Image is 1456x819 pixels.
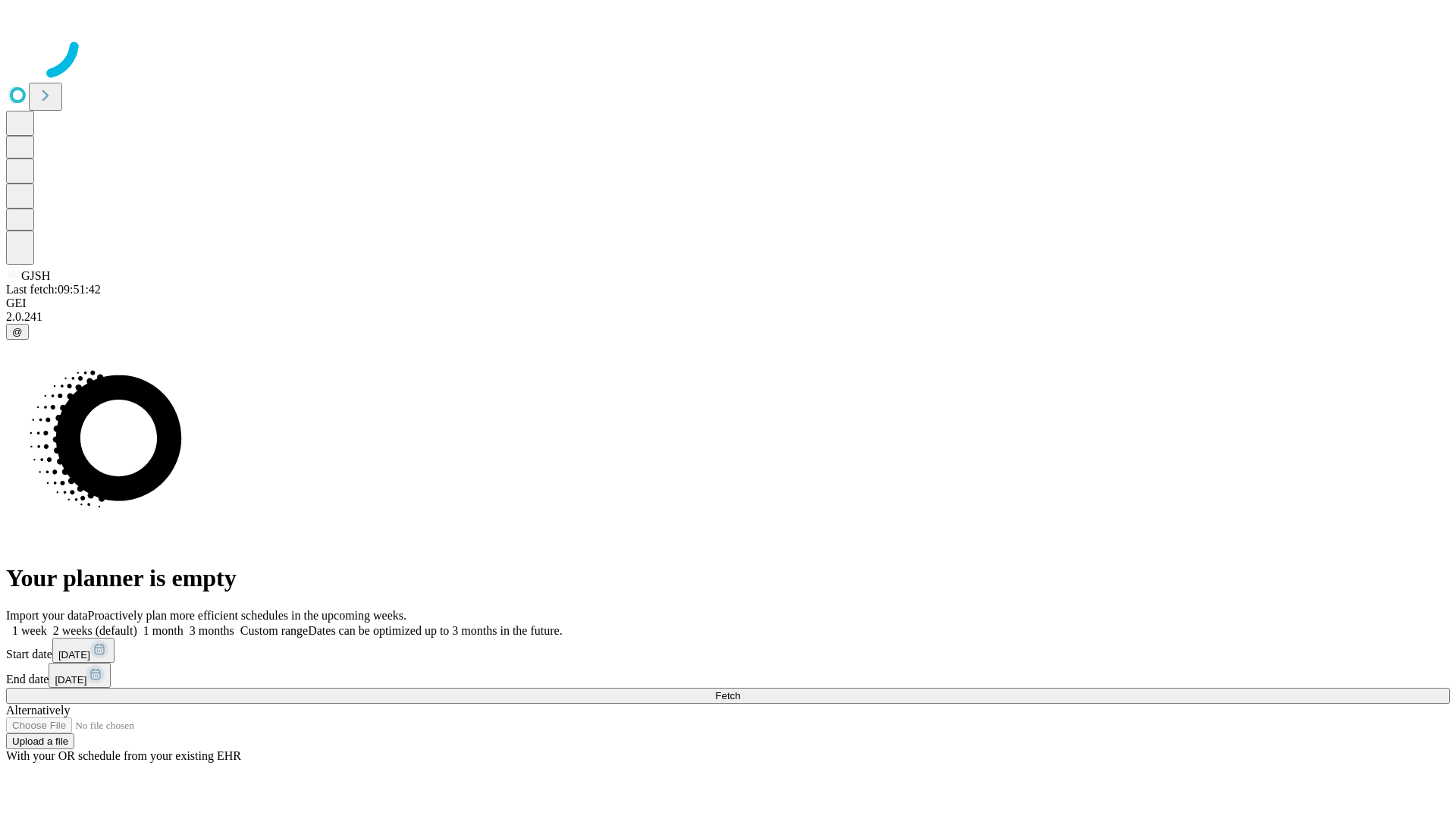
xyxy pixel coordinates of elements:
[240,624,308,637] span: Custom range
[6,283,101,296] span: Last fetch: 09:51:42
[715,690,740,701] span: Fetch
[6,324,29,340] button: @
[6,688,1450,704] button: Fetch
[58,649,90,661] span: [DATE]
[52,638,115,663] button: [DATE]
[6,704,70,717] span: Alternatively
[12,326,23,337] span: @
[21,269,50,282] span: GJSH
[88,609,406,622] span: Proactively plan more efficient schedules in the upcoming weeks.
[6,663,1450,688] div: End date
[143,624,184,637] span: 1 month
[55,674,86,686] span: [DATE]
[308,624,562,637] span: Dates can be optimized up to 3 months in the future.
[6,310,1450,324] div: 2.0.241
[190,624,234,637] span: 3 months
[6,749,241,762] span: With your OR schedule from your existing EHR
[53,624,137,637] span: 2 weeks (default)
[6,609,88,622] span: Import your data
[6,564,1450,592] h1: Your planner is empty
[6,638,1450,663] div: Start date
[6,297,1450,310] div: GEI
[49,663,111,688] button: [DATE]
[12,624,47,637] span: 1 week
[6,733,74,749] button: Upload a file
